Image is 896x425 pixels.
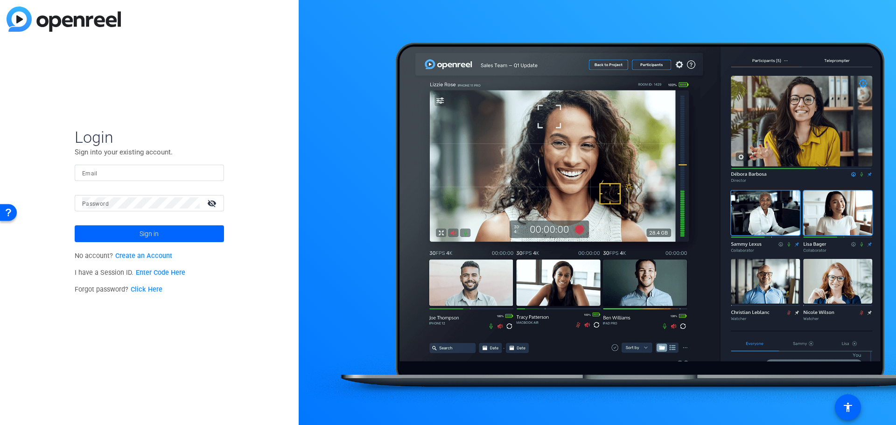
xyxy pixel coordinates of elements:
button: Sign in [75,225,224,242]
span: No account? [75,252,172,260]
span: Sign in [140,222,159,245]
p: Sign into your existing account. [75,147,224,157]
span: Forgot password? [75,286,162,293]
img: blue-gradient.svg [7,7,121,32]
mat-label: Email [82,170,98,177]
a: Create an Account [115,252,172,260]
a: Enter Code Here [136,269,185,277]
mat-label: Password [82,201,109,207]
mat-icon: visibility_off [202,196,224,210]
span: I have a Session ID. [75,269,185,277]
span: Login [75,127,224,147]
input: Enter Email Address [82,167,217,178]
a: Click Here [131,286,162,293]
mat-icon: accessibility [842,402,854,413]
